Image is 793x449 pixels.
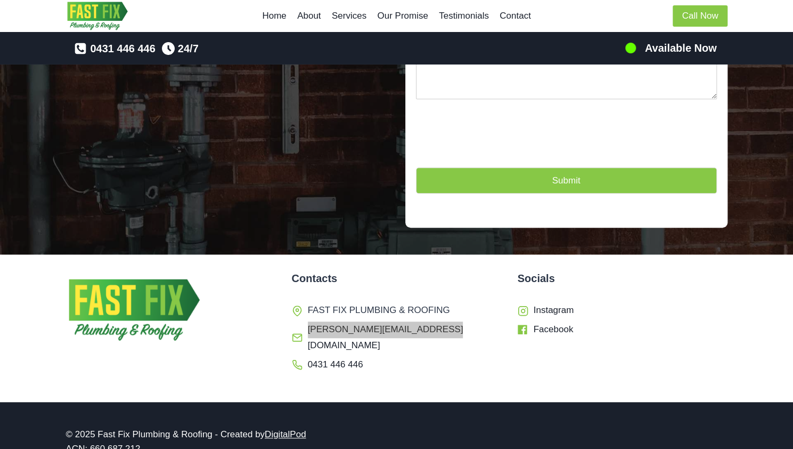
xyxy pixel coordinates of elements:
[624,42,637,54] img: 100-percents.png
[257,3,536,29] nav: Primary Navigation
[292,270,502,286] h5: Contacts
[416,167,717,194] button: Submit
[372,3,434,29] a: Our Promise
[673,5,727,27] a: Call Now
[494,3,536,29] a: Contact
[308,302,450,319] span: FAST FIX PLUMBING & ROOFING
[292,3,326,29] a: About
[308,357,363,373] span: 0431 446 446
[265,429,306,439] a: DigitalPod
[534,322,574,338] span: Facebook
[292,322,502,354] a: [PERSON_NAME][EMAIL_ADDRESS][DOMAIN_NAME]
[90,40,155,57] span: 0431 446 446
[292,357,363,373] a: 0431 446 446
[518,322,574,338] a: Facebook
[518,270,727,286] h5: Socials
[178,40,199,57] span: 24/7
[645,40,717,56] h5: Available Now
[257,3,292,29] a: Home
[308,322,502,354] span: [PERSON_NAME][EMAIL_ADDRESS][DOMAIN_NAME]
[74,40,155,57] a: 0431 446 446
[518,302,574,319] a: Instagram
[326,3,372,29] a: Services
[534,302,574,319] span: Instagram
[434,3,494,29] a: Testimonials
[416,110,578,190] iframe: reCAPTCHA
